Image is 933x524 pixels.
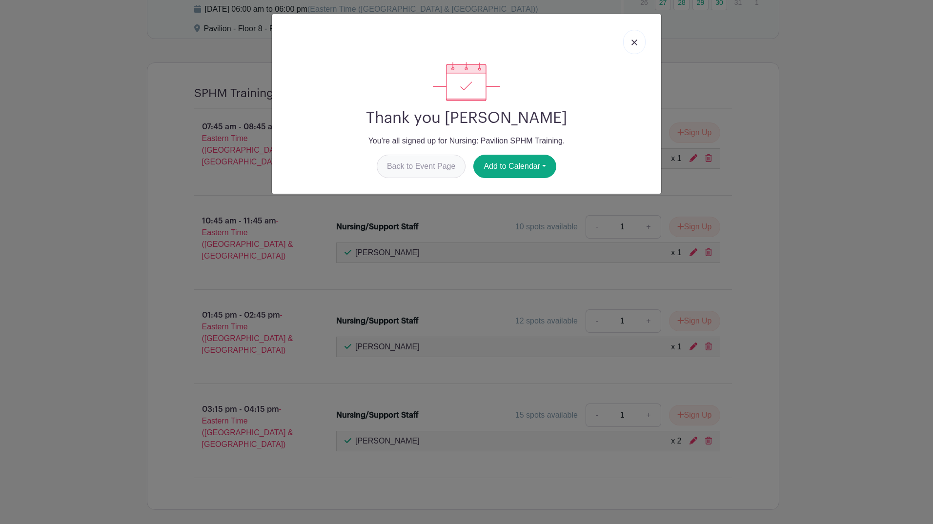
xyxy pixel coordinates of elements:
img: close_button-5f87c8562297e5c2d7936805f587ecaba9071eb48480494691a3f1689db116b3.svg [631,40,637,45]
p: You're all signed up for Nursing: Pavilion SPHM Training. [280,135,653,147]
button: Add to Calendar [473,155,556,178]
a: Back to Event Page [377,155,466,178]
img: signup_complete-c468d5dda3e2740ee63a24cb0ba0d3ce5d8a4ecd24259e683200fb1569d990c8.svg [433,62,500,101]
h2: Thank you [PERSON_NAME] [280,109,653,127]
